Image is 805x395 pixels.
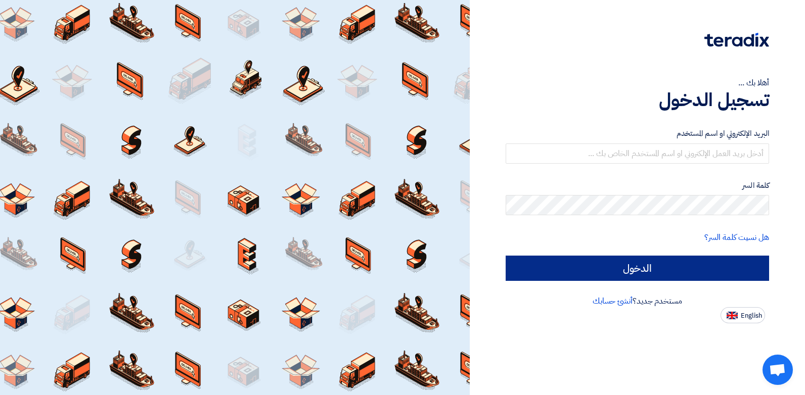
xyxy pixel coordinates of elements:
img: en-US.png [727,312,738,319]
input: الدخول [506,256,769,281]
img: Teradix logo [704,33,769,47]
label: البريد الإلكتروني او اسم المستخدم [506,128,769,139]
h1: تسجيل الدخول [506,89,769,111]
div: أهلا بك ... [506,77,769,89]
input: أدخل بريد العمل الإلكتروني او اسم المستخدم الخاص بك ... [506,143,769,164]
div: Open chat [763,355,793,385]
a: هل نسيت كلمة السر؟ [704,231,769,243]
label: كلمة السر [506,180,769,191]
a: أنشئ حسابك [593,295,633,307]
button: English [721,307,765,323]
div: مستخدم جديد؟ [506,295,769,307]
span: English [741,312,762,319]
